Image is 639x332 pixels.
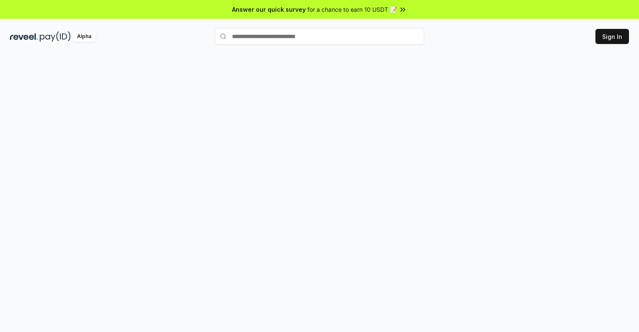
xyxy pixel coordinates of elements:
[232,5,306,14] span: Answer our quick survey
[72,31,96,42] div: Alpha
[10,31,38,42] img: reveel_dark
[40,31,71,42] img: pay_id
[595,29,629,44] button: Sign In
[307,5,397,14] span: for a chance to earn 10 USDT 📝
